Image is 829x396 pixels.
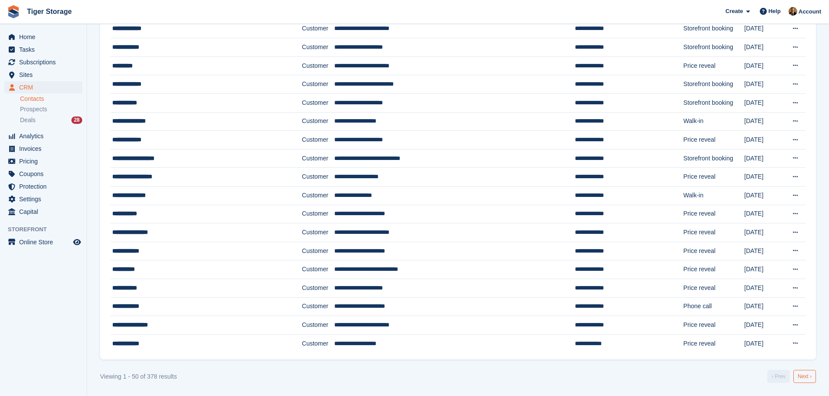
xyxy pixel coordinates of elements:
td: Storefront booking [683,149,744,168]
span: Capital [19,206,71,218]
a: Next [793,370,816,383]
td: Customer [302,75,334,94]
td: Price reveal [683,279,744,298]
td: Price reveal [683,168,744,186]
a: menu [4,56,82,68]
span: Subscriptions [19,56,71,68]
td: Storefront booking [683,75,744,94]
a: Contacts [20,95,82,103]
img: stora-icon-8386f47178a22dfd0bd8f6a31ec36ba5ce8667c1dd55bd0f319d3a0aa187defe.svg [7,5,20,18]
a: Previous [767,370,790,383]
td: Customer [302,223,334,242]
td: Price reveal [683,223,744,242]
a: menu [4,206,82,218]
a: Preview store [72,237,82,247]
a: menu [4,81,82,93]
td: Price reveal [683,131,744,150]
td: [DATE] [744,94,783,113]
div: Viewing 1 - 50 of 378 results [100,372,177,381]
td: [DATE] [744,38,783,57]
td: Walk-in [683,186,744,205]
a: menu [4,193,82,205]
td: Customer [302,112,334,131]
td: [DATE] [744,242,783,260]
td: Price reveal [683,205,744,223]
td: [DATE] [744,316,783,335]
td: Customer [302,279,334,298]
td: [DATE] [744,205,783,223]
td: Customer [302,20,334,38]
span: Home [19,31,71,43]
span: Create [725,7,743,16]
span: Pricing [19,155,71,167]
td: [DATE] [744,20,783,38]
td: Storefront booking [683,38,744,57]
a: menu [4,69,82,81]
td: Customer [302,38,334,57]
td: [DATE] [744,334,783,353]
td: Customer [302,297,334,316]
td: Customer [302,168,334,186]
td: Price reveal [683,334,744,353]
td: [DATE] [744,112,783,131]
td: Customer [302,149,334,168]
td: Customer [302,186,334,205]
a: menu [4,143,82,155]
a: Tiger Storage [23,4,75,19]
img: Adam Herbert [789,7,797,16]
span: Online Store [19,236,71,248]
td: Customer [302,94,334,113]
a: menu [4,31,82,43]
a: menu [4,130,82,142]
td: Price reveal [683,57,744,75]
td: Price reveal [683,260,744,279]
td: Customer [302,316,334,335]
a: menu [4,168,82,180]
td: Price reveal [683,242,744,260]
td: [DATE] [744,149,783,168]
td: [DATE] [744,131,783,150]
td: Customer [302,334,334,353]
td: [DATE] [744,279,783,298]
span: Analytics [19,130,71,142]
span: Deals [20,116,36,124]
td: Price reveal [683,316,744,335]
span: CRM [19,81,71,93]
span: Protection [19,180,71,193]
a: Prospects [20,105,82,114]
td: [DATE] [744,260,783,279]
nav: Pages [765,370,818,383]
td: Walk-in [683,112,744,131]
a: Deals 28 [20,116,82,125]
span: Account [799,7,821,16]
td: [DATE] [744,168,783,186]
a: menu [4,180,82,193]
div: 28 [71,116,82,124]
span: Invoices [19,143,71,155]
td: [DATE] [744,297,783,316]
span: Sites [19,69,71,81]
td: Customer [302,57,334,75]
td: [DATE] [744,75,783,94]
span: Coupons [19,168,71,180]
td: Customer [302,205,334,223]
td: [DATE] [744,57,783,75]
span: Settings [19,193,71,205]
td: Customer [302,242,334,260]
td: [DATE] [744,223,783,242]
span: Storefront [8,225,87,234]
td: Customer [302,260,334,279]
a: menu [4,155,82,167]
span: Prospects [20,105,47,113]
td: [DATE] [744,186,783,205]
span: Tasks [19,43,71,56]
td: Storefront booking [683,20,744,38]
a: menu [4,43,82,56]
td: Phone call [683,297,744,316]
a: menu [4,236,82,248]
td: Customer [302,131,334,150]
span: Help [769,7,781,16]
td: Storefront booking [683,94,744,113]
